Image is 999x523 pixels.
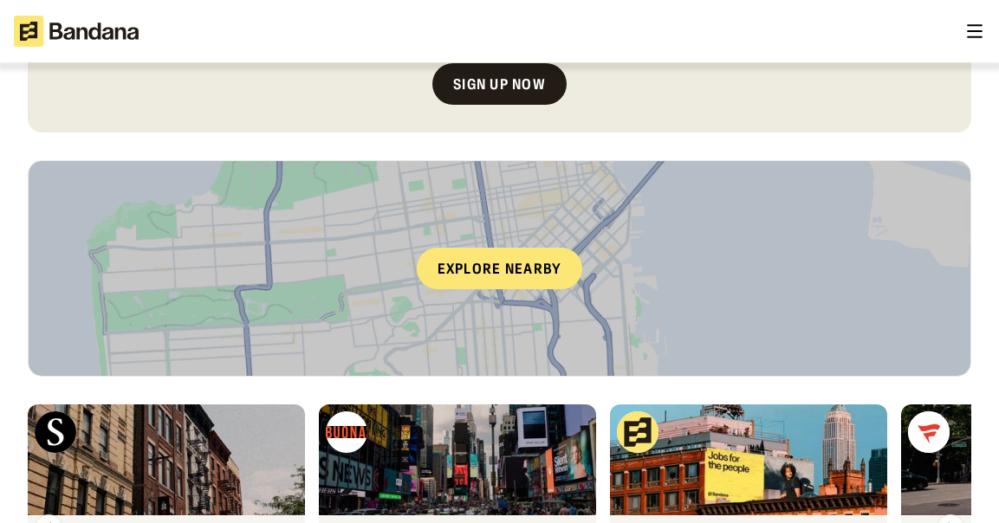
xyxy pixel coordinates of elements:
a: Sign up now [432,63,567,105]
div: Explore nearby [417,248,583,289]
a: Explore nearby [29,161,970,376]
div: Sign up now [453,77,546,91]
img: Fanatics logo [908,411,950,453]
img: Bandana logo [617,411,658,453]
img: Bandana logotype [14,16,139,47]
img: Skydance Animation logo [35,411,76,453]
img: The Buona Companies logo [326,411,367,453]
